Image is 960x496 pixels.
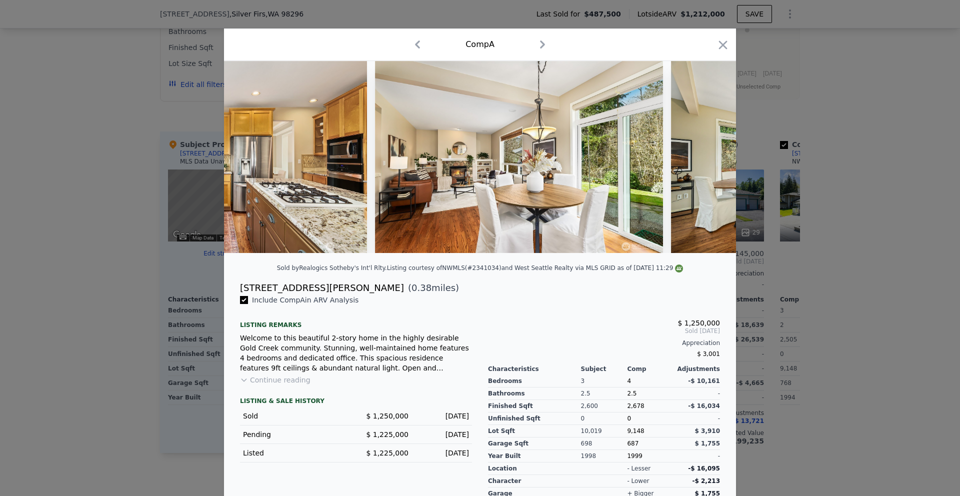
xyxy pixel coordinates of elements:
div: Garage Sqft [488,437,581,450]
div: Unfinished Sqft [488,412,581,425]
div: 10,019 [581,425,627,437]
div: LISTING & SALE HISTORY [240,397,472,407]
div: 3 [581,375,627,387]
span: $ 1,225,000 [366,430,408,438]
div: Lot Sqft [488,425,581,437]
div: Adjustments [673,365,720,373]
div: - [673,450,720,462]
span: 9,148 [627,427,644,434]
div: location [488,462,581,475]
div: Finished Sqft [488,400,581,412]
div: [DATE] [416,448,469,458]
div: Appreciation [488,339,720,347]
div: 1999 [627,450,673,462]
span: $ 1,250,000 [366,412,408,420]
div: Sold [243,411,348,421]
div: [DATE] [416,411,469,421]
img: Property Img [671,61,959,253]
span: 0.38 [411,282,431,293]
div: 1998 [581,450,627,462]
div: 0 [581,412,627,425]
div: 2.5 [581,387,627,400]
button: Continue reading [240,375,310,385]
div: Comp A [465,38,494,50]
div: Year Built [488,450,581,462]
span: $ 1,225,000 [366,449,408,457]
span: -$ 16,034 [688,402,720,409]
div: Bedrooms [488,375,581,387]
span: ( miles) [404,281,459,295]
div: - [673,387,720,400]
span: -$ 10,161 [688,377,720,384]
span: 2,678 [627,402,644,409]
span: 0 [627,415,631,422]
div: [DATE] [416,429,469,439]
div: - [673,412,720,425]
div: 698 [581,437,627,450]
div: character [488,475,581,487]
div: Subject [581,365,627,373]
div: Sold by Realogics Sotheby's Int'l Rlty . [277,264,387,271]
img: Property Img [375,61,663,253]
div: Welcome to this beautiful 2-story home in the highly desirable Gold Creek community. Stunning, we... [240,333,472,373]
div: Listing remarks [240,313,472,329]
div: - lesser [627,464,650,472]
div: 2.5 [627,387,673,400]
span: $ 3,001 [697,350,720,357]
span: $ 1,755 [695,440,720,447]
div: Listed [243,448,348,458]
div: Bathrooms [488,387,581,400]
div: [STREET_ADDRESS][PERSON_NAME] [240,281,404,295]
div: - lower [627,477,649,485]
span: $ 3,910 [695,427,720,434]
span: -$ 16,095 [688,465,720,472]
div: Characteristics [488,365,581,373]
span: Include Comp A in ARV Analysis [248,296,362,304]
span: 687 [627,440,638,447]
span: Sold [DATE] [488,327,720,335]
span: 4 [627,377,631,384]
div: Listing courtesy of NWMLS (#2341034) and West Seattle Realty via MLS GRID as of [DATE] 11:29 [387,264,683,271]
div: 2,600 [581,400,627,412]
span: -$ 2,213 [692,477,720,484]
img: NWMLS Logo [675,264,683,272]
div: Comp [627,365,673,373]
div: Pending [243,429,348,439]
span: $ 1,250,000 [677,319,720,327]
